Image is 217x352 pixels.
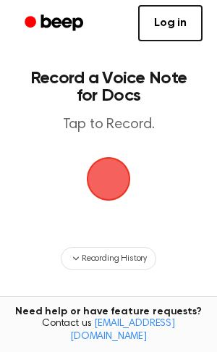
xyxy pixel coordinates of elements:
[138,5,203,41] a: Log in
[70,319,175,342] a: [EMAIL_ADDRESS][DOMAIN_NAME]
[26,116,191,134] p: Tap to Record.
[61,247,156,270] button: Recording History
[9,318,208,343] span: Contact us
[87,157,130,201] img: Beep Logo
[26,70,191,104] h1: Record a Voice Note for Docs
[14,9,96,38] a: Beep
[82,252,147,265] span: Recording History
